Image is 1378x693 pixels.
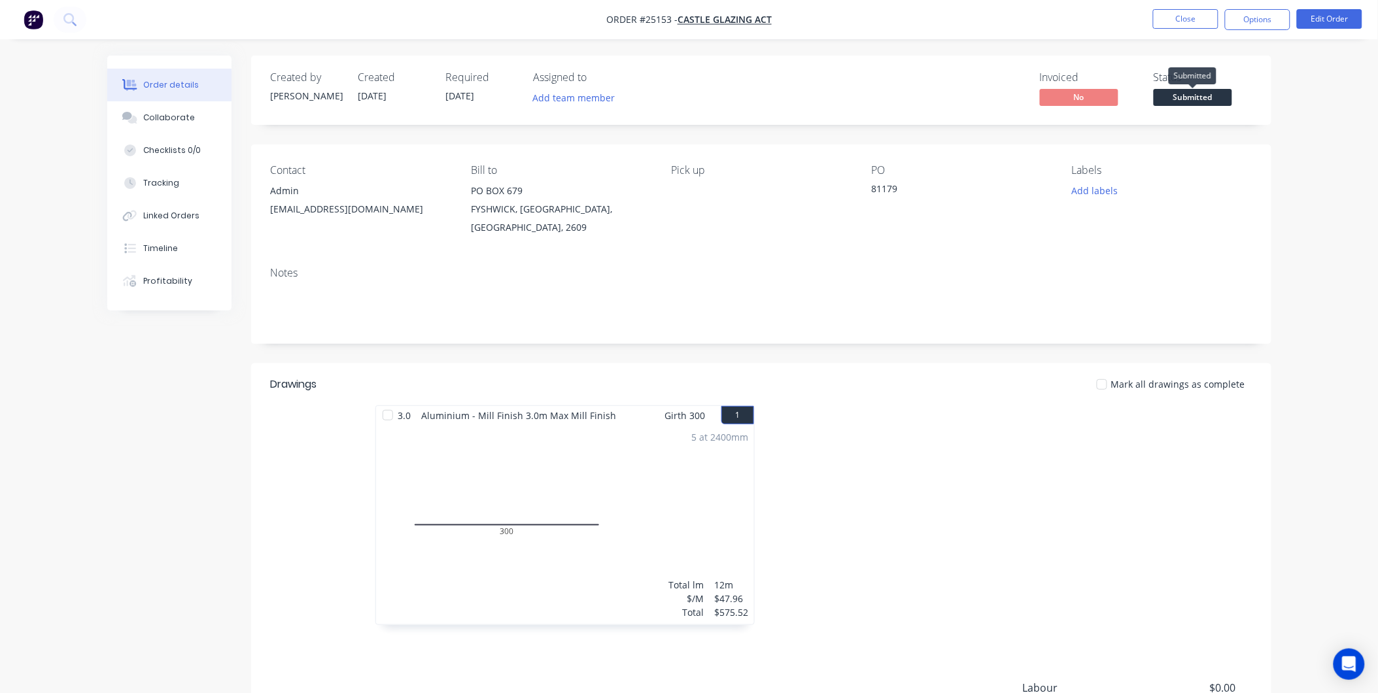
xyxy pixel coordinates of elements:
[1154,89,1232,109] button: Submitted
[143,79,199,91] div: Order details
[534,71,664,84] div: Assigned to
[471,182,650,237] div: PO BOX 679FYSHWICK, [GEOGRAPHIC_DATA], [GEOGRAPHIC_DATA], 2609
[1297,9,1362,29] button: Edit Order
[271,164,450,177] div: Contact
[471,164,650,177] div: Bill to
[24,10,43,29] img: Factory
[1040,71,1138,84] div: Invoiced
[1334,649,1365,680] div: Open Intercom Messenger
[1169,67,1216,84] div: Submitted
[271,89,343,103] div: [PERSON_NAME]
[107,199,232,232] button: Linked Orders
[872,182,1035,200] div: 81179
[446,71,518,84] div: Required
[526,89,622,107] button: Add team member
[1040,89,1118,105] span: No
[271,267,1252,279] div: Notes
[1154,89,1232,105] span: Submitted
[271,182,450,224] div: Admin[EMAIL_ADDRESS][DOMAIN_NAME]
[1225,9,1290,30] button: Options
[271,71,343,84] div: Created by
[678,14,772,26] a: CASTLE GLAZING ACT
[271,200,450,218] div: [EMAIL_ADDRESS][DOMAIN_NAME]
[107,265,232,297] button: Profitability
[143,144,201,156] div: Checklists 0/0
[271,377,317,392] div: Drawings
[692,430,749,444] div: 5 at 2400mm
[1065,182,1125,199] button: Add labels
[107,134,232,167] button: Checklists 0/0
[669,592,704,605] div: $/M
[143,177,179,189] div: Tracking
[107,167,232,199] button: Tracking
[376,425,754,624] div: 03005 at 2400mmTotal lm$/MTotal12m$47.96$575.52
[721,406,754,424] button: 1
[1072,164,1251,177] div: Labels
[872,164,1051,177] div: PO
[606,14,678,26] span: Order #25153 -
[446,90,475,102] span: [DATE]
[107,101,232,134] button: Collaborate
[107,69,232,101] button: Order details
[1153,9,1218,29] button: Close
[358,90,387,102] span: [DATE]
[715,592,749,605] div: $47.96
[669,605,704,619] div: Total
[107,232,232,265] button: Timeline
[1154,71,1252,84] div: Status
[417,406,622,425] span: Aluminium - Mill Finish 3.0m Max Mill Finish
[715,578,749,592] div: 12m
[143,275,192,287] div: Profitability
[669,578,704,592] div: Total lm
[393,406,417,425] span: 3.0
[143,210,199,222] div: Linked Orders
[534,89,623,107] button: Add team member
[471,182,650,200] div: PO BOX 679
[1111,377,1245,391] span: Mark all drawings as complete
[471,200,650,237] div: FYSHWICK, [GEOGRAPHIC_DATA], [GEOGRAPHIC_DATA], 2609
[671,164,850,177] div: Pick up
[665,406,706,425] span: Girth 300
[271,182,450,200] div: Admin
[143,112,195,124] div: Collaborate
[143,243,178,254] div: Timeline
[358,71,430,84] div: Created
[715,605,749,619] div: $575.52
